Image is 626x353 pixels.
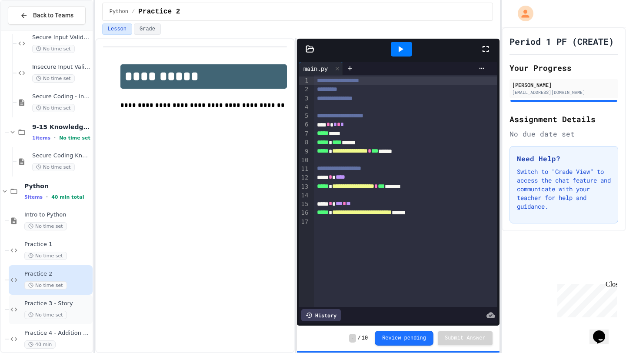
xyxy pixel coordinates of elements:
span: Back to Teams [33,11,73,20]
span: Submit Answer [445,335,486,342]
span: Secure Input Validation [32,34,91,41]
button: Review pending [375,331,433,346]
h1: Period 1 PF (CREATE) [509,35,614,47]
span: No time set [32,74,75,83]
button: Grade [134,23,161,35]
div: [EMAIL_ADDRESS][DOMAIN_NAME] [512,89,616,96]
span: Practice 1 [24,241,91,248]
h2: Your Progress [509,62,618,74]
div: 1 [299,77,310,85]
div: 10 [299,156,310,165]
h3: Need Help? [517,153,611,164]
span: / [358,335,361,342]
span: No time set [24,252,67,260]
span: - [349,334,356,343]
div: 5 [299,112,310,120]
div: History [301,309,341,321]
span: No time set [24,281,67,290]
span: 9-15 Knowledge Check [32,123,91,131]
div: 15 [299,200,310,209]
div: main.py [299,64,332,73]
span: Python [110,8,128,15]
span: Secure Coding - Input Validation [32,93,91,100]
iframe: chat widget [554,280,617,317]
span: / [132,8,135,15]
span: Practice 2 [138,7,180,17]
span: Insecure Input Validation [32,63,91,71]
span: Intro to Python [24,211,91,219]
div: 12 [299,173,310,182]
div: 16 [299,209,310,217]
iframe: chat widget [589,318,617,344]
button: Lesson [102,23,132,35]
div: My Account [509,3,536,23]
span: No time set [32,104,75,112]
button: Back to Teams [8,6,86,25]
span: No time set [32,163,75,171]
div: 3 [299,94,310,103]
h2: Assignment Details [509,113,618,125]
button: Submit Answer [438,331,493,345]
div: 8 [299,138,310,147]
div: 2 [299,85,310,94]
div: No due date set [509,129,618,139]
span: 40 min [24,340,56,349]
div: [PERSON_NAME] [512,81,616,89]
div: Chat with us now!Close [3,3,60,55]
div: 9 [299,147,310,156]
span: No time set [32,45,75,53]
span: 40 min total [51,194,84,200]
span: Python [24,182,91,190]
span: No time set [24,222,67,230]
div: 13 [299,183,310,191]
div: 17 [299,218,310,226]
div: 4 [299,103,310,112]
div: main.py [299,62,343,75]
div: 11 [299,165,310,173]
span: Practice 2 [24,270,91,278]
div: 7 [299,130,310,138]
span: Practice 4 - Addition Calculator [24,330,91,337]
div: 6 [299,120,310,129]
span: 10 [362,335,368,342]
span: No time set [24,311,67,319]
div: 14 [299,191,310,200]
p: Switch to "Grade View" to access the chat feature and communicate with your teacher for help and ... [517,167,611,211]
span: No time set [59,135,90,141]
span: Secure Coding Knowledge Check [32,152,91,160]
span: • [46,193,48,200]
span: • [54,134,56,141]
span: 1 items [32,135,50,141]
span: 5 items [24,194,43,200]
span: Practice 3 - Story [24,300,91,307]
